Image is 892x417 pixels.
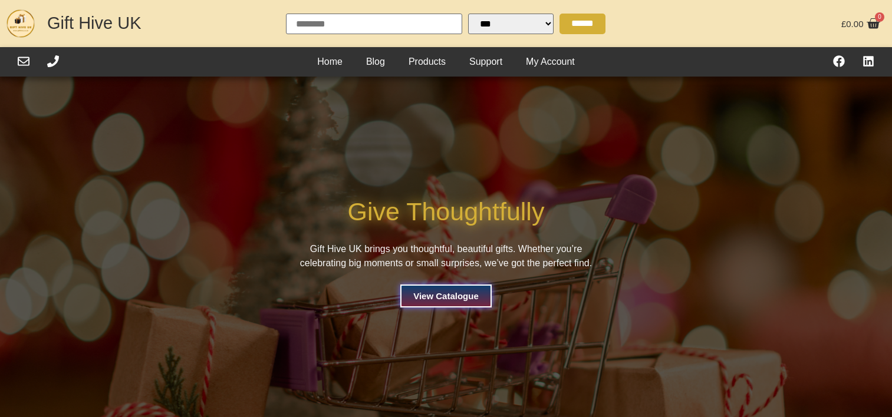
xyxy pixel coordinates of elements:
[863,55,874,67] a: Find Us On LinkedIn
[47,55,59,69] div: Call Us
[287,242,605,270] p: Gift Hive UK brings you thoughtful, beautiful gifts. Whether you’re celebrating big moments or sm...
[18,55,29,67] a: Email Us
[305,53,354,71] a: Home
[6,9,35,38] img: GHUK-Site-Icon-2024-2
[514,53,587,71] a: My Account
[838,14,883,34] a: £0.00 0
[841,19,864,29] bdi: 0.00
[413,292,479,300] span: View Catalogue
[841,19,846,29] span: £
[47,14,141,32] a: Gift Hive UK
[354,53,397,71] a: Blog
[397,53,457,71] a: Products
[401,286,491,306] a: View Catalogue
[833,55,845,67] a: Find Us On Facebook
[47,55,59,67] a: Call Us
[875,12,884,22] span: 0
[305,53,587,71] nav: Header Menu
[457,53,514,71] a: Support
